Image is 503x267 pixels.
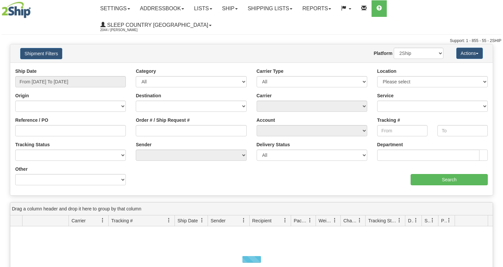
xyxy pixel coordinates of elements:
[257,141,290,148] label: Delivery Status
[238,215,249,226] a: Sender filter column settings
[136,92,161,99] label: Destination
[217,0,243,17] a: Ship
[304,215,316,226] a: Packages filter column settings
[319,217,332,224] span: Weight
[15,141,50,148] label: Tracking Status
[189,0,217,17] a: Lists
[408,217,414,224] span: Delivery Status
[163,215,175,226] a: Tracking # filter column settings
[196,215,208,226] a: Ship Date filter column settings
[343,217,357,224] span: Charge
[368,217,397,224] span: Tracking Status
[2,2,31,18] img: logo2044.jpg
[2,38,501,44] div: Support: 1 - 855 - 55 - 2SHIP
[410,215,422,226] a: Delivery Status filter column settings
[252,217,272,224] span: Recipient
[15,166,27,172] label: Other
[377,125,428,136] input: From
[427,215,438,226] a: Shipment Issues filter column settings
[100,27,150,33] span: 2044 / [PERSON_NAME]
[394,215,405,226] a: Tracking Status filter column settings
[437,125,488,136] input: To
[135,0,189,17] a: Addressbook
[279,215,291,226] a: Recipient filter column settings
[425,217,430,224] span: Shipment Issues
[257,68,283,74] label: Carrier Type
[411,174,488,185] input: Search
[136,117,190,123] label: Order # / Ship Request #
[488,100,502,167] iframe: chat widget
[106,22,208,28] span: Sleep Country [GEOGRAPHIC_DATA]
[257,92,272,99] label: Carrier
[20,48,62,59] button: Shipment Filters
[136,68,156,74] label: Category
[257,117,275,123] label: Account
[72,217,86,224] span: Carrier
[111,217,133,224] span: Tracking #
[136,141,151,148] label: Sender
[377,68,396,74] label: Location
[329,215,340,226] a: Weight filter column settings
[374,50,392,57] label: Platform
[15,117,48,123] label: Reference / PO
[441,217,447,224] span: Pickup Status
[15,68,37,74] label: Ship Date
[243,0,297,17] a: Shipping lists
[95,17,217,33] a: Sleep Country [GEOGRAPHIC_DATA] 2044 / [PERSON_NAME]
[15,92,29,99] label: Origin
[177,217,198,224] span: Ship Date
[456,48,483,59] button: Actions
[377,117,400,123] label: Tracking #
[97,215,108,226] a: Carrier filter column settings
[10,202,493,215] div: grid grouping header
[354,215,365,226] a: Charge filter column settings
[294,217,308,224] span: Packages
[211,217,226,224] span: Sender
[377,141,403,148] label: Department
[443,215,455,226] a: Pickup Status filter column settings
[95,0,135,17] a: Settings
[377,92,394,99] label: Service
[297,0,336,17] a: Reports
